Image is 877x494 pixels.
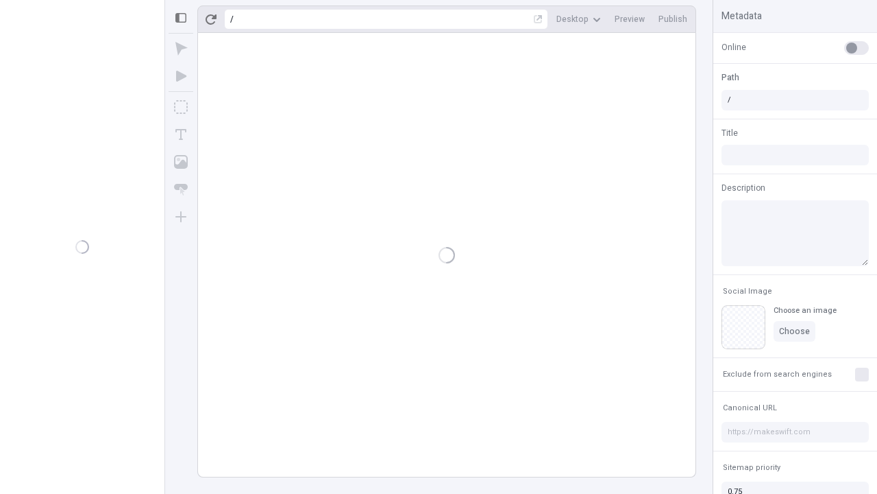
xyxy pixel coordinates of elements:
button: Desktop [551,9,606,30]
button: Image [169,150,193,174]
span: Choose [779,326,810,337]
span: Description [721,182,765,194]
span: Publish [658,14,687,25]
div: Choose an image [774,305,837,316]
button: Preview [609,9,650,30]
span: Preview [615,14,645,25]
button: Choose [774,321,815,342]
span: Title [721,127,738,139]
span: Exclude from search engines [723,369,832,379]
input: https://makeswift.com [721,422,869,443]
span: Desktop [556,14,589,25]
button: Text [169,122,193,147]
button: Publish [653,9,693,30]
button: Canonical URL [720,400,780,416]
span: Social Image [723,286,772,296]
span: Path [721,71,739,84]
span: Sitemap priority [723,462,780,473]
button: Sitemap priority [720,460,783,476]
span: Canonical URL [723,403,777,413]
button: Box [169,95,193,119]
button: Button [169,177,193,202]
span: Online [721,41,746,54]
button: Social Image [720,283,775,300]
div: / [230,14,234,25]
button: Exclude from search engines [720,366,835,383]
